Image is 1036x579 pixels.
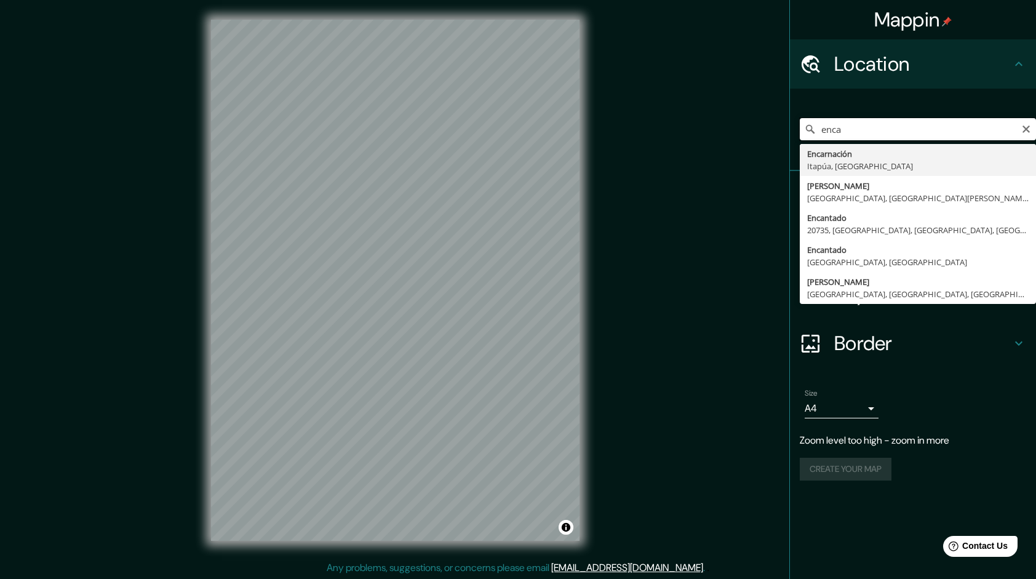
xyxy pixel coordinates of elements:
[805,399,879,418] div: A4
[807,212,1029,224] div: Encantado
[790,220,1036,270] div: Style
[800,118,1036,140] input: Pick your city or area
[834,282,1011,306] h4: Layout
[800,433,1026,448] p: Zoom level too high - zoom in more
[942,17,952,26] img: pin-icon.png
[805,388,818,399] label: Size
[807,256,1029,268] div: [GEOGRAPHIC_DATA], [GEOGRAPHIC_DATA]
[926,531,1022,565] iframe: Help widget launcher
[707,561,709,575] div: .
[807,148,1029,160] div: Encarnación
[790,270,1036,319] div: Layout
[807,180,1029,192] div: [PERSON_NAME]
[790,319,1036,368] div: Border
[834,331,1011,356] h4: Border
[807,192,1029,204] div: [GEOGRAPHIC_DATA], [GEOGRAPHIC_DATA][PERSON_NAME], [GEOGRAPHIC_DATA]
[790,171,1036,220] div: Pins
[705,561,707,575] div: .
[211,20,580,541] canvas: Map
[790,39,1036,89] div: Location
[807,288,1029,300] div: [GEOGRAPHIC_DATA], [GEOGRAPHIC_DATA], [GEOGRAPHIC_DATA]
[807,224,1029,236] div: 20735, [GEOGRAPHIC_DATA], [GEOGRAPHIC_DATA], [GEOGRAPHIC_DATA]
[327,561,705,575] p: Any problems, suggestions, or concerns please email .
[834,52,1011,76] h4: Location
[1021,122,1031,134] button: Clear
[807,244,1029,256] div: Encantado
[807,160,1029,172] div: Itapúa, [GEOGRAPHIC_DATA]
[807,276,1029,288] div: [PERSON_NAME]
[874,7,952,32] h4: Mappin
[559,520,573,535] button: Toggle attribution
[551,561,703,574] a: [EMAIL_ADDRESS][DOMAIN_NAME]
